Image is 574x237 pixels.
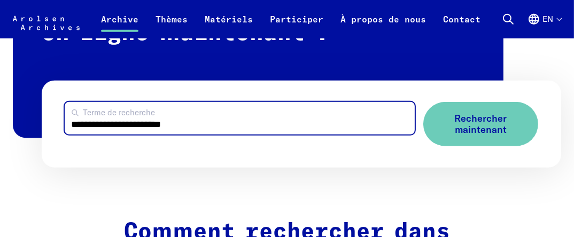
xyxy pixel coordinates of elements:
[92,13,147,38] a: Archive
[101,14,138,25] font: Archive
[270,14,323,25] font: Participer
[261,13,332,38] a: Participer
[528,13,561,38] button: Anglais, sélection de la langue
[156,14,188,25] font: Thèmes
[147,13,196,38] a: Thèmes
[340,14,426,25] font: À propos de nous
[542,14,553,24] font: en
[443,14,480,25] font: Contact
[92,6,489,32] nav: Primaire
[332,13,435,38] a: À propos de nous
[205,14,253,25] font: Matériels
[435,13,489,38] a: Contact
[455,112,507,136] font: Rechercher maintenant
[196,13,261,38] a: Matériels
[423,102,538,146] button: Rechercher maintenant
